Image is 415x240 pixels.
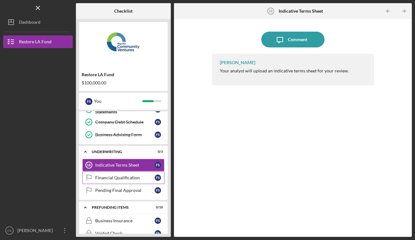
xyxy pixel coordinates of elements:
[16,224,57,238] div: [PERSON_NAME]
[155,132,161,138] div: F S
[19,35,52,50] div: Restore LA Fund
[82,80,165,85] div: $100,000.00
[92,150,147,154] div: Underwriting
[87,163,90,167] tspan: 18
[3,224,73,237] button: FS[PERSON_NAME]
[82,184,164,197] a: Pending Final ApprovalFS
[220,68,349,73] div: Your analyst will upload an indicative terms sheet for your review.
[8,229,11,232] text: FS
[152,150,163,154] div: 0 / 3
[82,128,164,141] a: Business Advising FormFS
[95,175,155,180] div: Financial Qualification
[155,119,161,125] div: F S
[95,163,155,168] div: Indicative Terms Sheet
[3,16,73,28] button: Dashboard
[3,35,73,48] button: Restore LA Fund
[82,116,164,128] a: Company Debt ScheduleFS
[279,9,323,14] b: Indicative Terms Sheet
[82,72,165,77] div: Restore LA Fund
[94,96,142,107] div: You
[19,16,40,30] div: Dashboard
[85,98,92,105] div: F S
[95,188,155,193] div: Pending Final Approval
[82,159,164,171] a: 18Indicative Terms SheetFS
[95,218,155,223] div: Business Insurance
[155,230,161,237] div: F S
[220,60,255,65] div: [PERSON_NAME]
[114,9,133,14] b: Checklist
[155,187,161,194] div: F S
[79,25,168,63] img: Product logo
[95,132,155,137] div: Business Advising Form
[288,32,307,47] div: Comment
[82,227,164,240] a: Voided CheckFS
[155,162,161,168] div: F S
[155,218,161,224] div: F S
[155,175,161,181] div: F S
[82,171,164,184] a: Financial QualificationFS
[82,214,164,227] a: Business InsuranceFS
[95,231,155,236] div: Voided Check
[152,206,163,209] div: 0 / 10
[269,9,272,13] tspan: 18
[92,206,147,209] div: Prefunding Items
[261,32,325,47] button: Comment
[95,120,155,125] div: Company Debt Schedule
